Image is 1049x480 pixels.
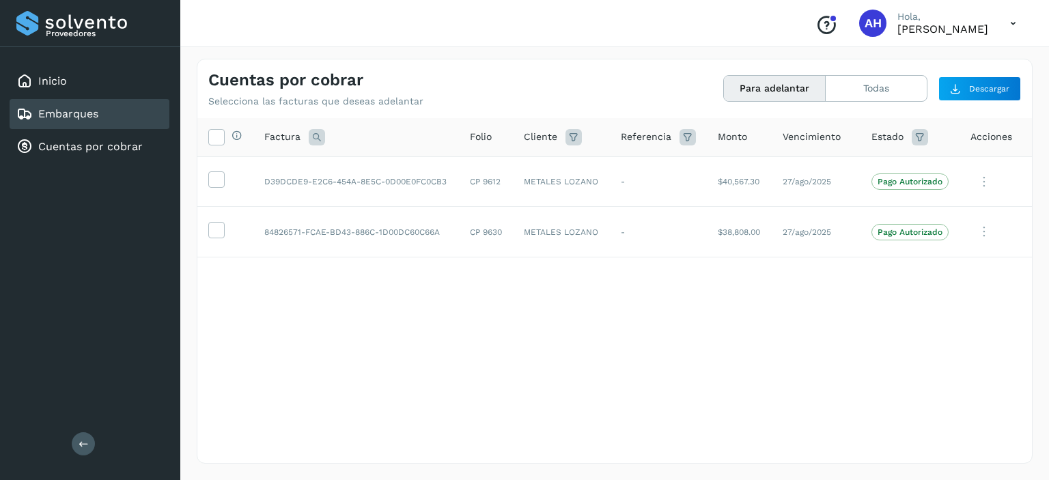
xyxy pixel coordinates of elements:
td: - [610,207,708,257]
td: METALES LOZANO [513,207,610,257]
div: Inicio [10,66,169,96]
div: Embarques [10,99,169,129]
p: Pago Autorizado [878,227,942,237]
td: D39DCDE9-E2C6-454A-8E5C-0D00E0FC0CB3 [253,156,459,207]
p: AZUCENA HERNANDEZ LOPEZ [897,23,988,36]
span: Estado [871,130,904,144]
p: Hola, [897,11,988,23]
a: Inicio [38,74,67,87]
span: Factura [264,130,300,144]
button: Descargar [938,76,1021,101]
p: Proveedores [46,29,164,38]
span: Descargar [969,83,1009,95]
span: Folio [470,130,492,144]
span: Cliente [524,130,557,144]
td: $40,567.30 [707,156,771,207]
td: 27/ago/2025 [772,156,861,207]
div: Cuentas por cobrar [10,132,169,162]
button: Todas [826,76,927,101]
a: Embarques [38,107,98,120]
span: Referencia [621,130,671,144]
button: Para adelantar [724,76,826,101]
td: 27/ago/2025 [772,207,861,257]
td: CP 9630 [459,207,513,257]
span: Monto [718,130,747,144]
td: $38,808.00 [707,207,771,257]
span: Vencimiento [783,130,841,144]
a: Cuentas por cobrar [38,140,143,153]
td: METALES LOZANO [513,156,610,207]
td: CP 9612 [459,156,513,207]
p: Pago Autorizado [878,177,942,186]
h4: Cuentas por cobrar [208,70,363,90]
p: Selecciona las facturas que deseas adelantar [208,96,423,107]
td: 84826571-FCAE-BD43-886C-1D00DC60C66A [253,207,459,257]
span: Acciones [970,130,1012,144]
td: - [610,156,708,207]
